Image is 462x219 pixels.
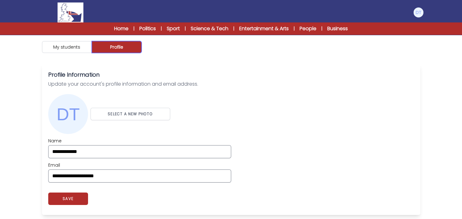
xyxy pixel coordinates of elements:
a: Logo [38,2,103,22]
span: | [321,26,322,32]
label: Email [48,162,231,168]
button: My students [42,41,92,53]
button: Profile [92,41,142,53]
h3: Profile Information [48,70,414,79]
span: | [294,26,295,32]
img: Diana Tocutiu [48,94,88,134]
a: Entertainment & Arts [239,25,289,32]
a: People [300,25,316,32]
button: SELECT A NEW PHOTO [91,108,170,120]
span: | [161,26,162,32]
img: Logo [58,2,83,22]
a: Business [327,25,348,32]
span: | [233,26,234,32]
a: Sport [167,25,180,32]
a: Politics [139,25,156,32]
a: Home [114,25,128,32]
span: | [185,26,186,32]
p: Update your account's profile information and email address. [48,80,414,88]
label: Name [48,138,231,144]
button: SAVE [48,193,88,205]
a: Science & Tech [191,25,228,32]
span: | [133,26,134,32]
img: Diana Tocutiu [413,7,423,17]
